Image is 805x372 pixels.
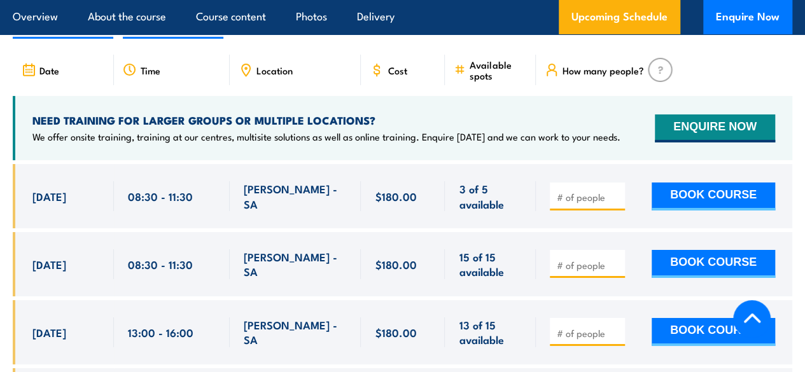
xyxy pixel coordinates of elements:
[32,189,66,203] span: [DATE]
[470,59,527,81] span: Available spots
[244,249,347,279] span: [PERSON_NAME] - SA
[128,325,193,340] span: 13:00 - 16:00
[244,317,347,347] span: [PERSON_NAME] - SA
[32,113,620,127] h4: NEED TRAINING FOR LARGER GROUPS OR MULTIPLE LOCATIONS?
[39,65,59,76] span: Date
[655,114,775,142] button: ENQUIRE NOW
[557,191,620,203] input: # of people
[128,257,193,272] span: 08:30 - 11:30
[652,183,775,210] button: BOOK COURSE
[256,65,293,76] span: Location
[128,189,193,203] span: 08:30 - 11:30
[459,181,522,211] span: 3 of 5 available
[32,325,66,340] span: [DATE]
[459,317,522,347] span: 13 of 15 available
[563,65,644,76] span: How many people?
[32,257,66,272] span: [DATE]
[557,327,620,340] input: # of people
[141,65,160,76] span: Time
[388,65,407,76] span: Cost
[459,249,522,279] span: 15 of 15 available
[244,181,347,211] span: [PERSON_NAME] - SA
[375,189,416,203] span: $180.00
[557,259,620,272] input: # of people
[32,130,620,143] p: We offer onsite training, training at our centres, multisite solutions as well as online training...
[375,325,416,340] span: $180.00
[375,257,416,272] span: $180.00
[652,318,775,346] button: BOOK COURSE
[652,250,775,278] button: BOOK COURSE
